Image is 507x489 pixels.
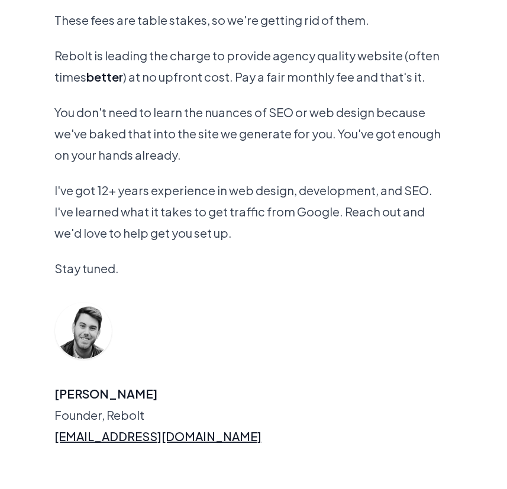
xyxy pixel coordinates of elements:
[55,426,453,447] a: [EMAIL_ADDRESS][DOMAIN_NAME]
[55,383,453,404] strong: [PERSON_NAME]
[55,102,453,166] p: You don't need to learn the nuances of SEO or web design because we've baked that into the site w...
[55,258,453,279] p: Stay tuned.
[55,9,453,31] p: These fees are table stakes, so we're getting rid of them.
[55,404,453,426] span: Founder, Rebolt
[55,303,112,360] img: Will Wallace
[87,69,124,84] strong: better
[55,45,453,88] p: Rebolt is leading the charge to provide agency quality website (often times ) at no upfront cost....
[55,180,453,244] p: I've got 12+ years experience in web design, development, and SEO. I've learned what it takes to ...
